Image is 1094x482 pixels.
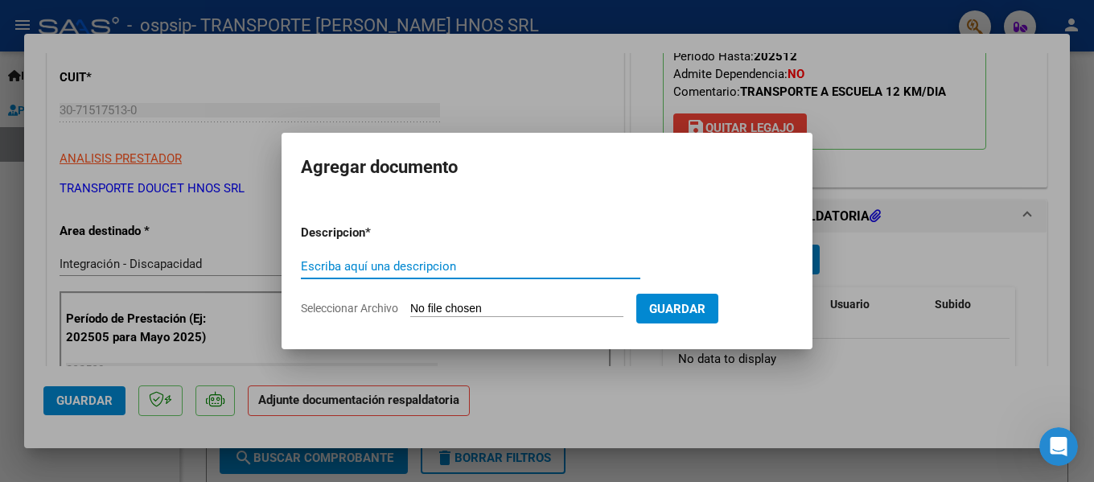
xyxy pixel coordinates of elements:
[636,294,718,323] button: Guardar
[1039,427,1078,466] iframe: Intercom live chat
[301,224,449,242] p: Descripcion
[301,152,793,183] h2: Agregar documento
[301,302,398,315] span: Seleccionar Archivo
[649,302,705,316] span: Guardar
